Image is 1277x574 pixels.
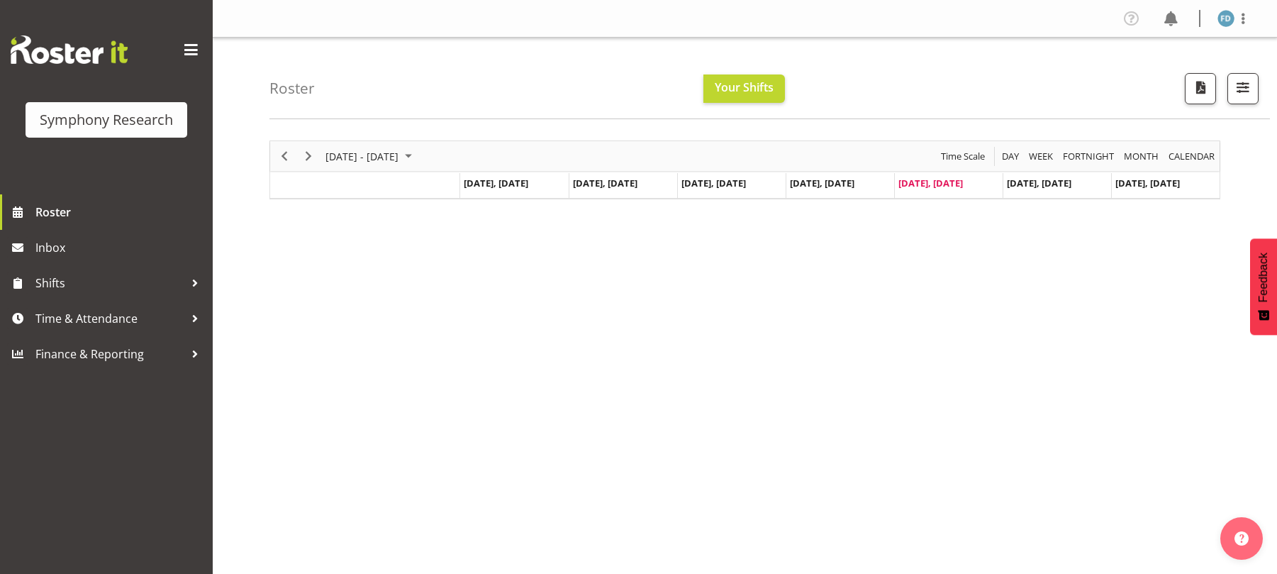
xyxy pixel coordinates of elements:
[35,272,184,294] span: Shifts
[35,308,184,329] span: Time & Attendance
[715,79,774,95] span: Your Shifts
[1185,73,1216,104] button: Download a PDF of the roster according to the set date range.
[269,80,315,96] h4: Roster
[1234,531,1249,546] img: help-xxl-2.png
[1217,10,1234,27] img: foziah-dean1868.jpg
[1257,253,1270,302] span: Feedback
[35,237,206,258] span: Inbox
[1227,73,1259,104] button: Filter Shifts
[11,35,128,64] img: Rosterit website logo
[1250,238,1277,335] button: Feedback - Show survey
[35,202,206,223] span: Roster
[35,343,184,365] span: Finance & Reporting
[703,74,785,103] button: Your Shifts
[40,109,173,131] div: Symphony Research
